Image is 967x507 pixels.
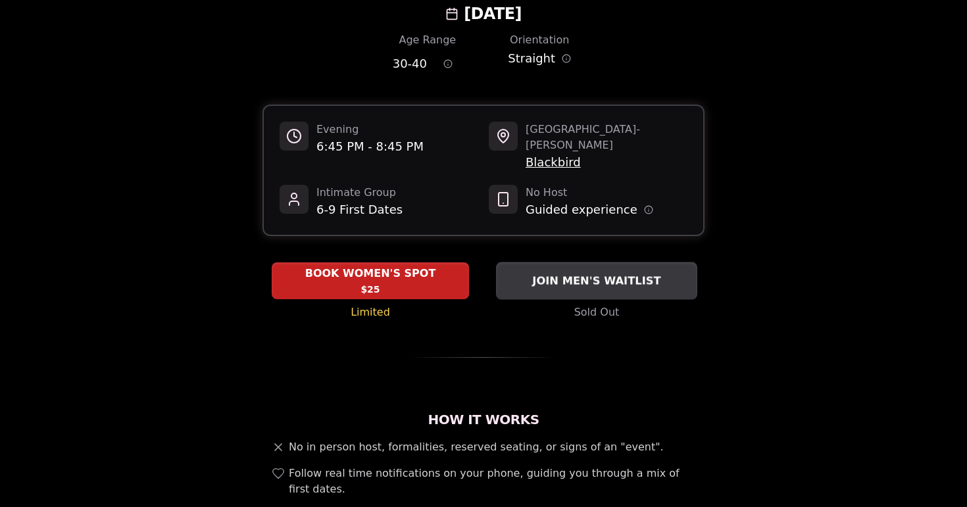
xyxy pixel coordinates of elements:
[262,410,705,429] h2: How It Works
[505,32,574,48] div: Orientation
[508,49,555,68] span: Straight
[526,153,687,172] span: Blackbird
[360,283,380,296] span: $25
[393,32,462,48] div: Age Range
[289,439,664,455] span: No in person host, formalities, reserved seating, or signs of an "event".
[393,55,427,73] span: 30 - 40
[316,201,403,219] span: 6-9 First Dates
[272,262,469,299] button: BOOK WOMEN'S SPOT - Limited
[316,122,424,137] span: Evening
[316,185,403,201] span: Intimate Group
[526,201,637,219] span: Guided experience
[351,304,390,320] span: Limited
[496,262,697,299] button: JOIN MEN'S WAITLIST - Sold Out
[562,54,571,63] button: Orientation information
[644,205,653,214] button: Host information
[434,49,462,78] button: Age range information
[530,273,663,289] span: JOIN MEN'S WAITLIST
[574,304,620,320] span: Sold Out
[464,3,522,24] h2: [DATE]
[289,466,699,497] span: Follow real time notifications on your phone, guiding you through a mix of first dates.
[526,185,653,201] span: No Host
[526,122,687,153] span: [GEOGRAPHIC_DATA] - [PERSON_NAME]
[316,137,424,156] span: 6:45 PM - 8:45 PM
[303,266,439,281] span: BOOK WOMEN'S SPOT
